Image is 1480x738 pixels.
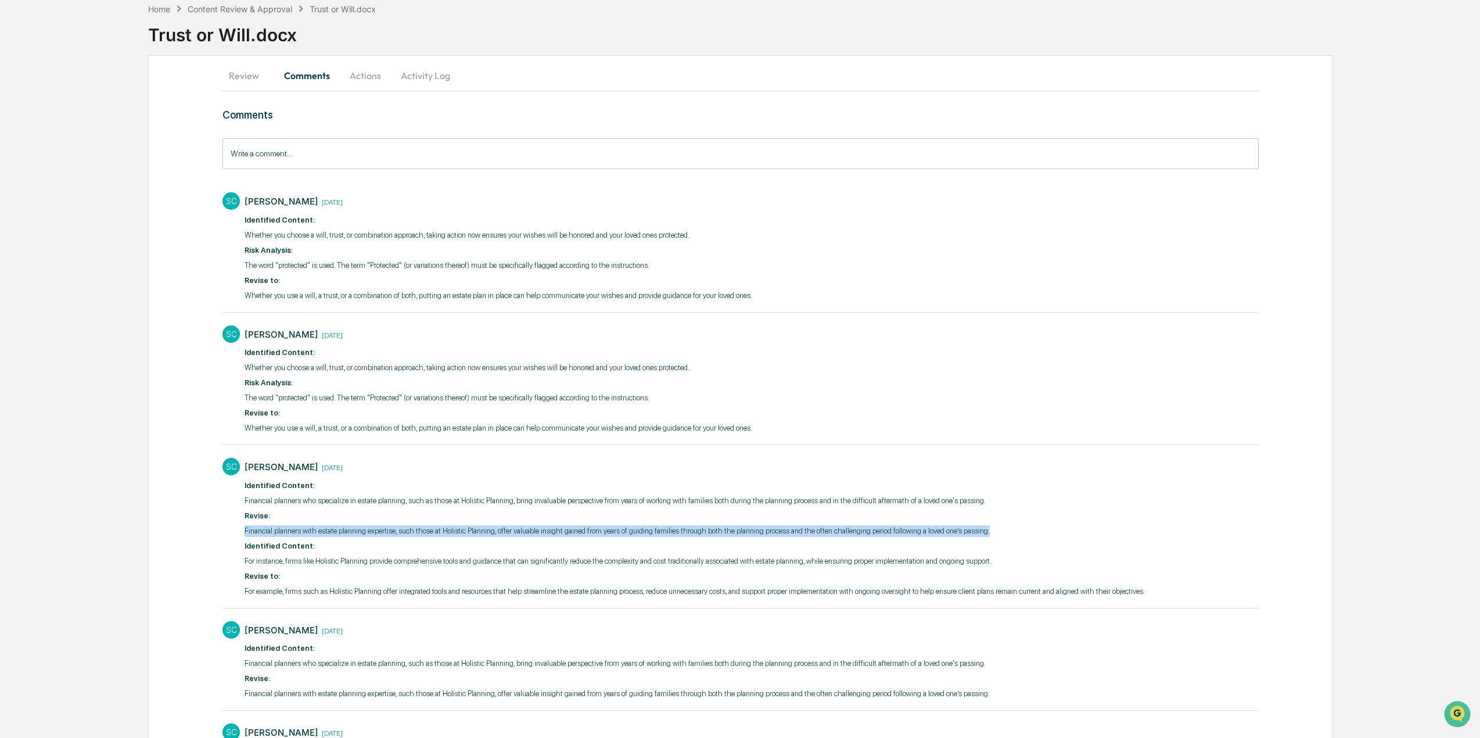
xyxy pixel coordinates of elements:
div: [PERSON_NAME] [245,461,318,472]
div: [PERSON_NAME] [245,727,318,738]
strong: Identified Content: [245,542,315,550]
span: Pylon [116,197,141,206]
button: Comments [275,62,339,89]
a: 🗄️Attestations [80,142,149,163]
time: Saturday, September 27, 2025 at 12:34:41 AM MST [318,196,343,206]
strong: Identified Content: [245,216,315,224]
strong: Revise: [245,511,270,520]
time: Wednesday, September 17, 2025 at 12:48:40 PM MST [318,462,343,472]
strong: Revise to: [245,276,280,285]
p: Financial planners with estate planning expertise, such those at Holistic Planning, offer valuabl... [245,688,990,700]
a: 🖐️Preclearance [7,142,80,163]
div: [PERSON_NAME] [245,329,318,340]
a: Powered byPylon [82,196,141,206]
strong: Risk Analysis: [245,246,293,255]
button: Activity Log [391,62,459,89]
strong: Revise to: [245,572,280,581]
p: Whether you use a will, a trust, or a combination of both, putting an estate plan in place can he... [245,290,752,302]
div: [PERSON_NAME] [245,625,318,636]
div: SC [222,325,240,343]
span: Data Lookup [23,169,73,180]
time: Wednesday, September 17, 2025 at 12:46:40 PM MST [318,728,343,737]
div: Content Review & Approval [188,4,292,14]
button: Start new chat [197,92,211,106]
a: 🔎Data Lookup [7,164,78,185]
p: Whether you use a will, a trust, or a combination of both, putting an estate plan in place can he... [245,422,752,434]
img: 1746055101610-c473b297-6a78-478c-a979-82029cc54cd1 [12,89,33,110]
time: Saturday, September 27, 2025 at 12:34:17 AM MST [318,329,343,339]
p: ​ [245,643,990,654]
button: Review [222,62,275,89]
div: SC [222,192,240,210]
span: Preclearance [23,146,75,158]
div: Trust or Will.docx [148,15,1480,45]
strong: Identified Content: [245,644,315,653]
p: Whether you choose a will, trust, or combination approach, taking action now ensures your wishes ... [245,230,752,241]
p: Whether you choose a will, trust, or combination approach, taking action now ensures your wishes ... [245,362,752,374]
div: 🖐️ [12,148,21,157]
p: ​ [245,214,752,226]
p: Financial planners who specialize in estate planning, such as those at Holistic Planning, bring i... [245,658,990,669]
span: Attestations [96,146,144,158]
div: Start new chat [39,89,191,101]
div: 🔎 [12,170,21,179]
p: Financial planners with estate planning expertise, such those at Holistic Planning, offer valuabl... [245,525,1145,537]
strong: Identified Content: [245,348,315,357]
div: [PERSON_NAME] [245,196,318,207]
div: secondary tabs example [222,62,1259,89]
div: 🗄️ [84,148,94,157]
p: Financial planners who specialize in estate planning, such as those at Holistic Planning, bring i... [245,495,1145,507]
strong: Identified Content: [245,481,315,490]
p: ​ [245,540,1145,552]
div: We're available if you need us! [39,101,147,110]
p: For example, firms such as Holistic Planning offer integrated tools and resources that help strea... [245,586,1145,597]
div: SC [222,458,240,475]
strong: Revise to: [245,409,280,417]
div: Home [148,4,170,14]
strong: Revise: [245,674,270,683]
button: Actions [339,62,391,89]
p: The word "protected" is used. The term "Protected" (or variations thereof) must be specifically f... [245,392,752,404]
p: For instance, firms like Holistic Planning provide comprehensive tools and guidance that can sign... [245,556,1145,567]
time: Wednesday, September 17, 2025 at 12:48:16 PM MST [318,625,343,635]
div: SC [222,621,240,639]
p: How can we help? [12,24,211,43]
strong: Risk Analysis: [245,378,293,387]
p: The word "protected" is used. The term "Protected" (or variations thereof) must be specifically f... [245,260,752,271]
div: Trust or Will.docx [310,4,376,14]
p: ​ [245,347,752,359]
iframe: Open customer support [1443,700,1474,731]
p: ​ [245,480,1145,492]
h3: Comments [222,109,1259,121]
